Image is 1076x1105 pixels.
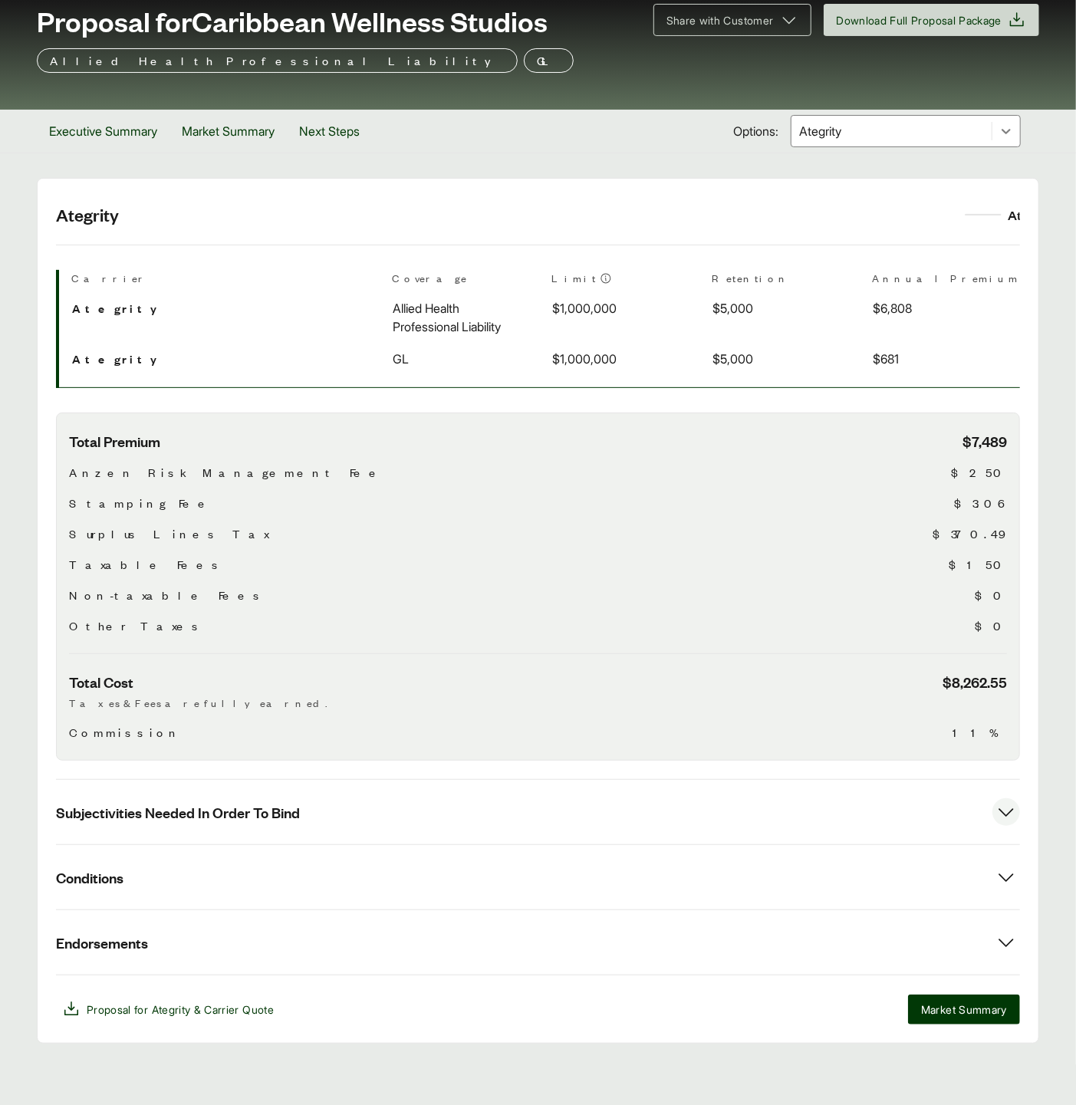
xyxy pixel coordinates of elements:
[56,868,123,887] span: Conditions
[908,995,1020,1024] button: Market Summary
[69,695,1007,711] p: Taxes & Fees are fully earned.
[949,555,1007,574] span: $150
[933,525,1007,543] span: $370.49
[921,1001,1007,1018] span: Market Summary
[69,555,224,574] span: Taxable Fees
[551,270,699,292] th: Limit
[962,432,1007,451] span: $7,489
[712,270,860,292] th: Retention
[393,350,409,368] span: GL
[56,994,280,1024] button: Proposal for Ategrity & Carrier Quote
[552,350,617,368] span: $1,000,000
[56,910,1020,975] button: Endorsements
[56,203,946,226] h2: Ategrity
[951,463,1007,482] span: $250
[56,933,148,952] span: Endorsements
[287,110,372,153] button: Next Steps
[56,845,1020,909] button: Conditions
[975,586,1007,604] span: $0
[69,432,160,451] span: Total Premium
[50,51,505,70] p: Allied Health Professional Liability
[975,617,1007,635] span: $0
[152,1003,191,1016] span: Ategrity
[69,723,182,742] span: Commission
[712,350,753,368] span: $5,000
[824,4,1040,36] button: Download Full Proposal Package
[56,780,1020,844] button: Subjectivities Needed In Order To Bind
[69,673,133,692] span: Total Cost
[873,350,899,368] span: $681
[69,463,384,482] span: Anzen Risk Management Fee
[169,110,287,153] button: Market Summary
[552,299,617,317] span: $1,000,000
[943,673,1007,692] span: $8,262.55
[71,270,380,292] th: Carrier
[194,1003,274,1016] span: & Carrier Quote
[56,803,300,822] span: Subjectivities Needed In Order To Bind
[653,4,811,36] button: Share with Customer
[72,350,170,368] span: Ategrity
[392,270,540,292] th: Coverage
[873,299,912,317] span: $6,808
[872,270,1020,292] th: Annual Premium
[953,723,1007,742] span: 11%
[69,617,204,635] span: Other Taxes
[1008,205,1055,225] div: Ategrity
[393,299,539,336] span: Allied Health Professional Liability
[69,586,265,604] span: Non-taxable Fees
[837,12,1002,28] span: Download Full Proposal Package
[712,299,753,317] span: $5,000
[37,110,169,153] button: Executive Summary
[87,1001,274,1018] span: Proposal for
[954,494,1007,512] span: $3.06
[37,5,548,36] span: Proposal for Caribbean Wellness Studios
[666,12,774,28] span: Share with Customer
[69,525,268,543] span: Surplus Lines Tax
[72,299,170,317] span: Ategrity
[537,51,561,70] p: GL
[733,122,778,140] span: Options:
[69,494,213,512] span: Stamping Fee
